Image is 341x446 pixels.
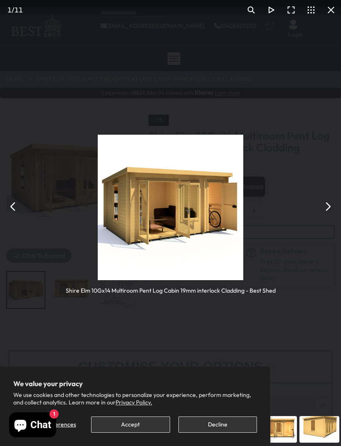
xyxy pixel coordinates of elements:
[178,416,257,433] button: Decline
[66,280,276,295] div: Shire Elm 10Gx14 Multiroom Pent Log Cabin 19mm interlock Cladding - Best Shed
[7,5,12,14] span: 1
[15,5,23,14] span: 11
[7,412,59,439] inbox-online-store-chat: Shopify online store chat
[318,197,338,217] button: Next
[13,380,257,387] h2: We value your privacy
[13,391,257,406] p: We use cookies and other technologies to personalize your experience, perform marketing, and coll...
[91,416,170,433] button: Accept
[116,399,152,406] a: Privacy Policy.
[3,197,23,217] button: Previous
